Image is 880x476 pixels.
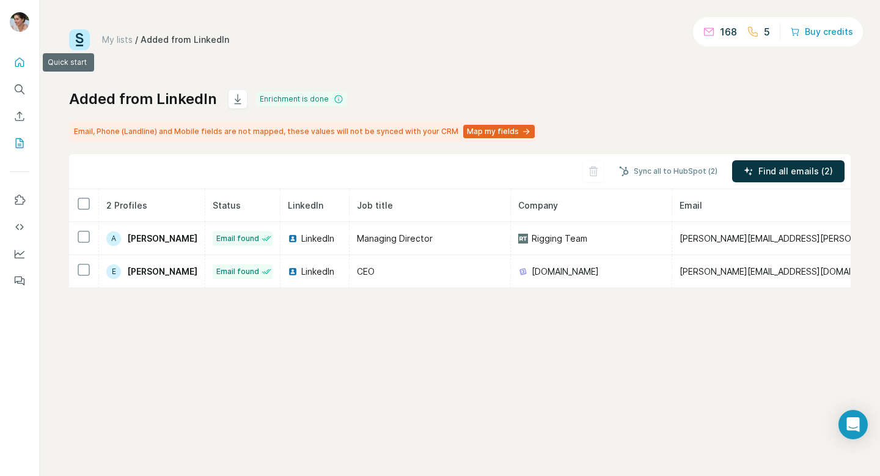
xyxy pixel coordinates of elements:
[610,162,726,180] button: Sync all to HubSpot (2)
[10,51,29,73] button: Quick start
[106,264,121,279] div: E
[102,34,133,45] a: My lists
[10,243,29,265] button: Dashboard
[680,200,702,210] span: Email
[10,78,29,100] button: Search
[106,231,121,246] div: A
[256,92,347,106] div: Enrichment is done
[790,23,853,40] button: Buy credits
[463,125,535,138] button: Map my fields
[127,266,197,278] span: [PERSON_NAME]
[720,24,737,39] p: 168
[301,232,334,245] span: LinkedIn
[10,105,29,127] button: Enrich CSV
[518,267,528,277] img: company-logo
[10,189,29,211] button: Use Surfe on LinkedIn
[106,200,147,210] span: 2 Profiles
[357,233,433,244] span: Managing Director
[764,24,770,39] p: 5
[288,234,298,244] img: LinkedIn logo
[135,34,138,46] li: /
[69,89,217,109] h1: Added from LinkedIn
[532,266,599,278] span: [DOMAIN_NAME]
[288,267,298,277] img: LinkedIn logo
[213,200,241,210] span: Status
[288,200,323,210] span: LinkedIn
[357,200,393,210] span: Job title
[518,200,558,210] span: Company
[10,270,29,292] button: Feedback
[69,29,90,50] img: Surfe Logo
[301,266,334,278] span: LinkedIn
[216,266,259,277] span: Email found
[69,121,537,142] div: Email, Phone (Landline) and Mobile fields are not mapped, these values will not be synced with yo...
[357,266,375,277] span: CEO
[758,165,833,177] span: Find all emails (2)
[216,233,259,244] span: Email found
[518,234,528,244] img: company-logo
[532,232,587,245] span: Rigging Team
[141,34,229,46] div: Added from LinkedIn
[10,216,29,238] button: Use Surfe API
[127,232,197,245] span: [PERSON_NAME]
[10,132,29,154] button: My lists
[732,160,845,182] button: Find all emails (2)
[10,12,29,32] img: Avatar
[838,410,868,439] div: Open Intercom Messenger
